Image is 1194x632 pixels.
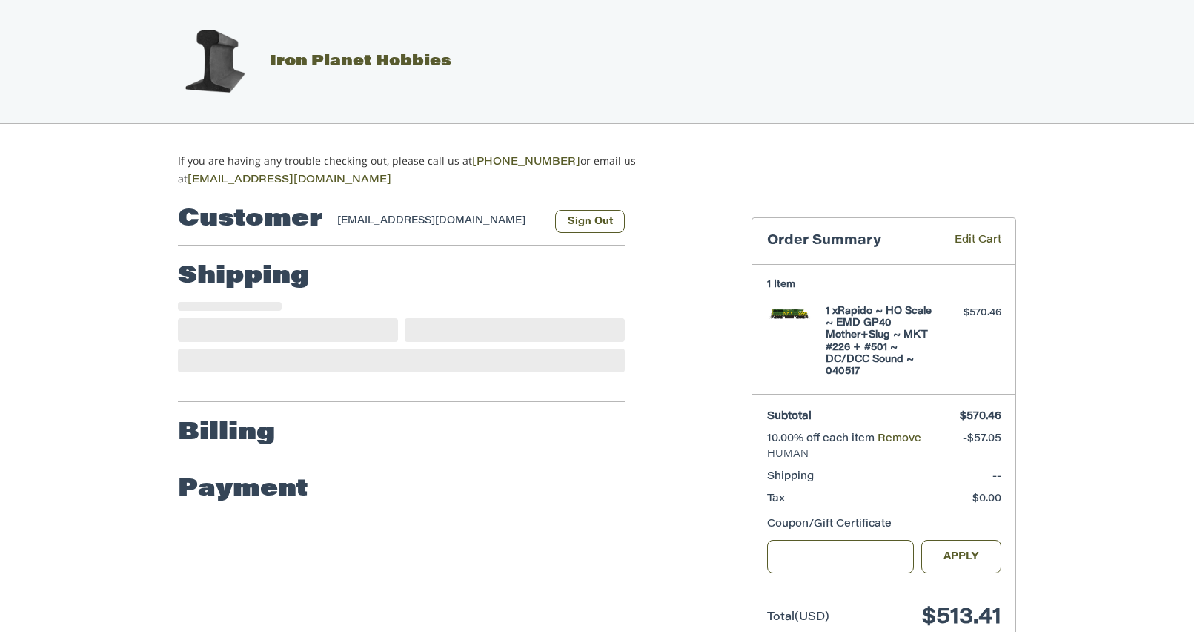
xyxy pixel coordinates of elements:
[767,494,785,504] span: Tax
[767,434,878,444] span: 10.00% off each item
[767,279,1001,291] h3: 1 Item
[767,540,915,573] input: Gift Certificate or Coupon Code
[162,54,451,69] a: Iron Planet Hobbies
[177,24,251,99] img: Iron Planet Hobbies
[878,434,921,444] a: Remove
[270,54,451,69] span: Iron Planet Hobbies
[992,472,1001,482] span: --
[972,494,1001,504] span: $0.00
[767,447,1001,462] span: HUMAN
[178,262,309,292] h2: Shipping
[178,153,683,188] p: If you are having any trouble checking out, please call us at or email us at
[767,472,814,482] span: Shipping
[472,157,580,168] a: [PHONE_NUMBER]
[960,412,1001,422] span: $570.46
[337,214,541,233] div: [EMAIL_ADDRESS][DOMAIN_NAME]
[178,475,308,504] h2: Payment
[767,517,1001,533] div: Coupon/Gift Certificate
[767,412,812,422] span: Subtotal
[767,233,933,250] h3: Order Summary
[826,306,939,378] h4: 1 x Rapido ~ HO Scale ~ EMD GP40 Mother+Slug ~ MKT #226 + #501 ~ DC/DCC Sound ~ 040517
[943,306,1001,320] div: $570.46
[178,418,275,448] h2: Billing
[922,607,1001,629] span: $513.41
[921,540,1001,573] button: Apply
[767,612,829,623] span: Total (USD)
[555,210,625,233] button: Sign Out
[178,205,322,234] h2: Customer
[933,233,1001,250] a: Edit Cart
[188,175,391,185] a: [EMAIL_ADDRESS][DOMAIN_NAME]
[963,434,1001,444] span: -$57.05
